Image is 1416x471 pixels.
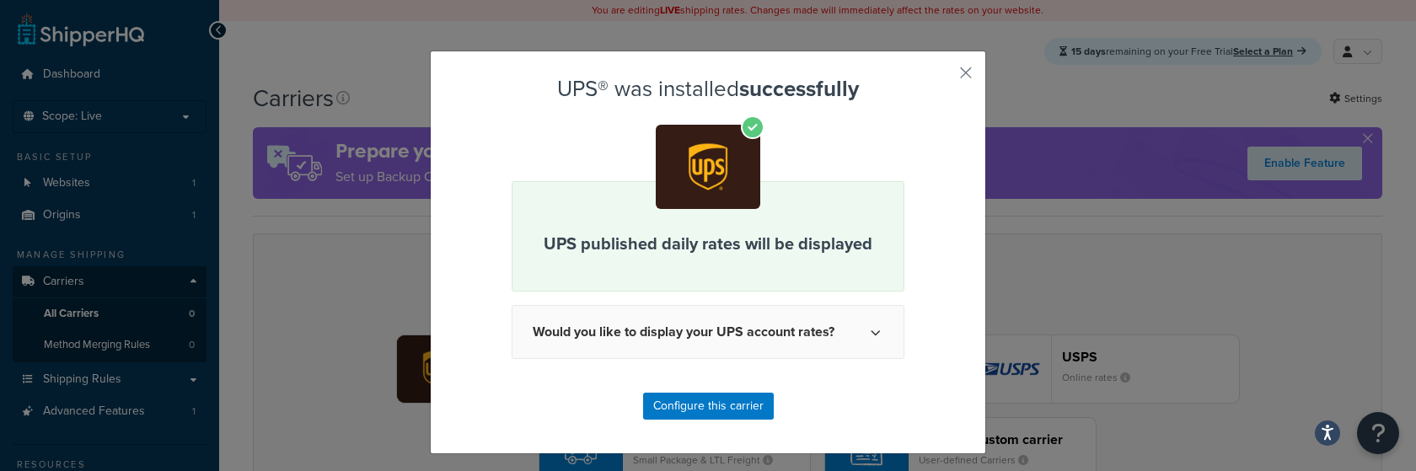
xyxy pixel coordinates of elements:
strong: successfully [739,72,859,104]
i: Check mark [741,115,764,139]
button: Would you like to display your UPS account rates? [512,305,904,359]
p: UPS published daily rates will be displayed [533,231,883,256]
h2: UPS® was installed [512,77,904,101]
img: app-ups.png [656,125,760,208]
button: Configure this carrier [643,393,774,420]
